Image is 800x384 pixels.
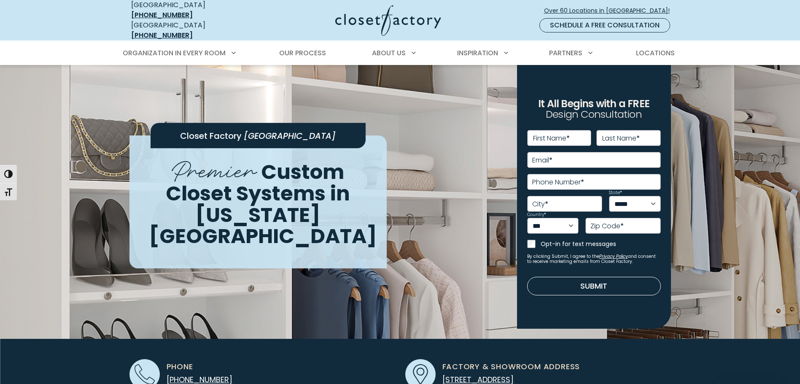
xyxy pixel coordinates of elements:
[527,213,546,217] label: Country
[544,6,676,15] span: Over 60 Locations in [GEOGRAPHIC_DATA]!
[599,253,628,260] a: Privacy Policy
[442,361,580,372] span: Factory & Showroom Address
[602,135,640,142] label: Last Name
[532,201,548,208] label: City
[131,20,253,41] div: [GEOGRAPHIC_DATA]
[166,158,344,208] span: Custom Closet Systems
[533,135,570,142] label: First Name
[532,179,584,186] label: Phone Number
[590,223,624,230] label: Zip Code
[131,30,193,40] a: [PHONE_NUMBER]
[372,48,406,58] span: About Us
[609,191,622,195] label: State
[539,18,670,32] a: Schedule a Free Consultation
[457,48,498,58] span: Inspiration
[123,48,226,58] span: Organization in Every Room
[335,5,441,36] img: Closet Factory Logo
[131,10,193,20] a: [PHONE_NUMBER]
[527,277,661,295] button: Submit
[279,48,326,58] span: Our Process
[180,130,242,142] span: Closet Factory
[549,48,582,58] span: Partners
[538,97,649,111] span: It All Begins with a FREE
[149,179,377,250] span: in [US_STATE][GEOGRAPHIC_DATA]
[546,108,642,122] span: Design Consultation
[541,240,661,248] label: Opt-in for text messages
[172,149,256,187] span: Premier
[167,361,193,372] span: Phone
[244,130,336,142] span: [GEOGRAPHIC_DATA]
[544,3,677,18] a: Over 60 Locations in [GEOGRAPHIC_DATA]!
[636,48,675,58] span: Locations
[117,41,684,65] nav: Primary Menu
[527,254,661,264] small: By clicking Submit, I agree to the and consent to receive marketing emails from Closet Factory.
[532,157,552,164] label: Email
